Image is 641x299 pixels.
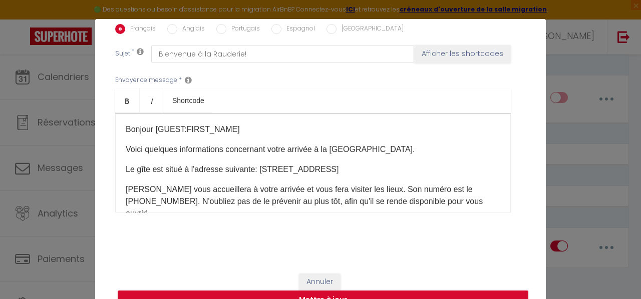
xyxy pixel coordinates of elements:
[299,273,341,290] button: Annuler
[126,163,500,175] p: Le gîte est situé à l'adresse suivante: [STREET_ADDRESS]
[185,76,192,84] i: Message
[126,123,500,135] p: Bonjour [GUEST:FIRST_NAME]
[140,88,164,112] a: Italic
[115,49,130,59] label: Sujet
[337,24,404,35] label: [GEOGRAPHIC_DATA]
[226,24,260,35] label: Portugais
[126,143,500,155] p: Voici quelques informations concernant votre arrivée à la [GEOGRAPHIC_DATA].
[125,24,156,35] label: Français
[8,4,38,34] button: Ouvrir le widget de chat LiveChat
[164,88,212,112] a: Shortcode
[137,47,144,55] i: Subject
[115,75,177,85] label: Envoyer ce message
[281,24,315,35] label: Espagnol
[115,88,140,112] a: Bold
[414,45,511,63] button: Afficher les shortcodes
[126,183,500,219] p: [PERSON_NAME] vous accueillera à votre arrivée et vous fera visiter les lieux. Son numéro est le ...
[177,24,205,35] label: Anglais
